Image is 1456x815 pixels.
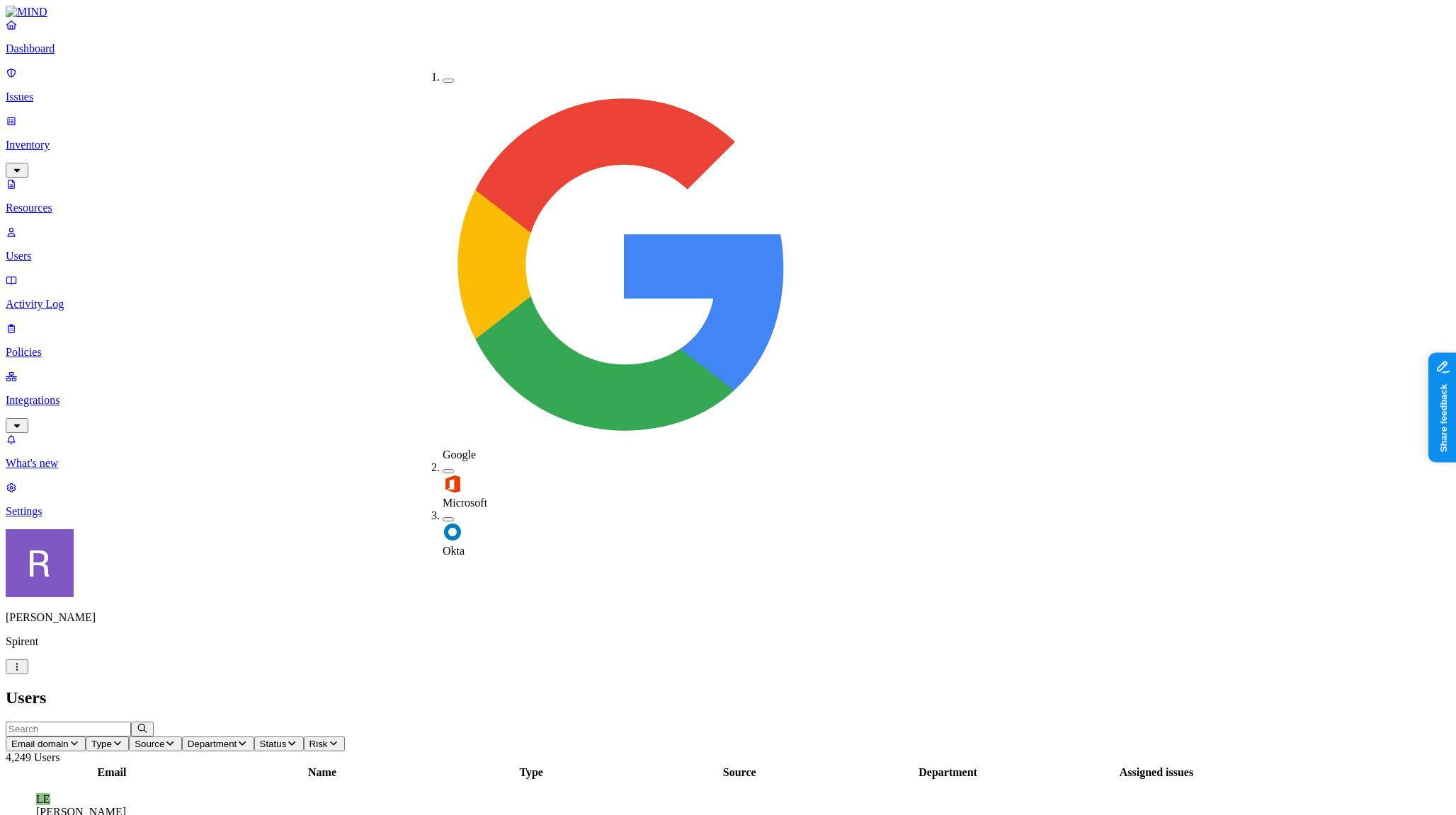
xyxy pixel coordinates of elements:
p: Users [6,250,1450,262]
div: Type [428,766,634,779]
a: Dashboard [6,18,1450,55]
div: Department [845,766,1051,779]
p: Issues [6,91,1450,103]
p: Integrations [6,394,1450,407]
img: MIND [6,6,47,18]
span: Department [188,739,237,749]
span: Google [443,449,476,461]
img: google-workspace [443,83,805,446]
div: Email [8,766,216,779]
span: Okta [443,545,465,557]
span: Email domain [11,739,69,749]
p: Dashboard [6,42,1450,55]
a: Inventory [6,115,1450,175]
p: Settings [6,505,1450,518]
div: Name [219,766,426,779]
p: Activity Log [6,298,1450,311]
img: Rich Thompson [6,529,74,597]
p: Resources [6,202,1450,214]
span: Microsoft [443,497,487,509]
span: Status [260,739,287,749]
span: Source [135,739,164,749]
span: LE [36,793,50,805]
div: Assigned issues [1054,766,1259,779]
img: office-365 [443,474,462,494]
a: What's new [6,433,1450,470]
span: Type [91,739,112,749]
p: Inventory [6,139,1450,151]
img: okta2 [443,522,462,542]
a: MIND [6,6,1450,18]
p: [PERSON_NAME] [6,611,1450,624]
p: What's new [6,457,1450,470]
a: Policies [6,322,1450,359]
p: Policies [6,346,1450,359]
p: Spirent [6,635,1450,648]
span: 4,249 Users [6,751,59,763]
span: Risk [309,739,328,749]
h2: Users [6,688,1450,707]
a: Issues [6,67,1450,103]
a: Users [6,226,1450,262]
a: Resources [6,178,1450,214]
a: Integrations [6,370,1450,431]
input: Search [6,722,131,736]
div: Source [637,766,842,779]
a: Settings [6,481,1450,518]
a: Activity Log [6,274,1450,311]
